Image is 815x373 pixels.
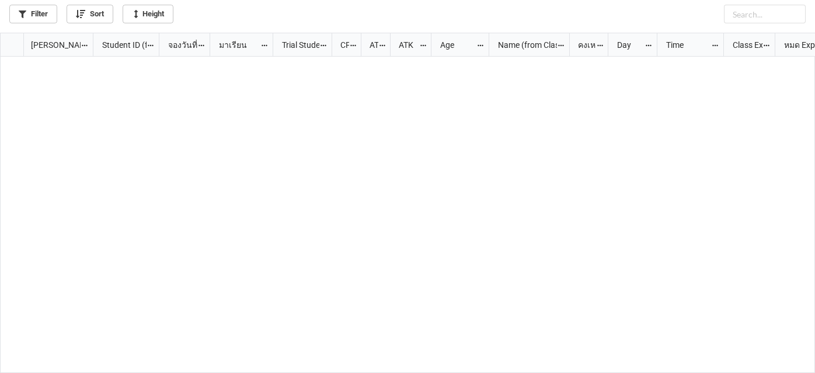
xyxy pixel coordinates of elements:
[95,39,147,51] div: Student ID (from [PERSON_NAME] Name)
[1,33,93,57] div: grid
[610,39,645,51] div: Day
[659,39,711,51] div: Time
[571,39,595,51] div: คงเหลือ (from Nick Name)
[726,39,763,51] div: Class Expiration
[433,39,476,51] div: Age
[161,39,198,51] div: จองวันที่
[9,5,57,23] a: Filter
[724,5,806,23] input: Search...
[24,39,81,51] div: [PERSON_NAME] Name
[67,5,113,23] a: Sort
[333,39,350,51] div: CF
[275,39,319,51] div: Trial Student
[392,39,419,51] div: ATK
[123,5,173,23] a: Height
[363,39,379,51] div: ATT
[491,39,557,51] div: Name (from Class)
[212,39,260,51] div: มาเรียน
